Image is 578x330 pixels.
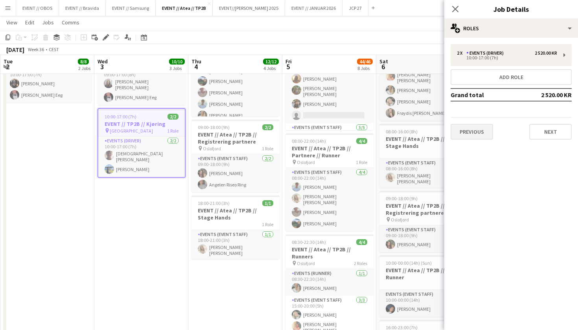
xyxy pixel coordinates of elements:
span: 4 [190,62,201,71]
app-card-role: Events (Driver)2/209:00-17:00 (8h)[PERSON_NAME] [PERSON_NAME][PERSON_NAME] Eeg [98,65,186,105]
app-job-card: 08:00-16:00 (8h)1/1EVENT // Atea // TP2B // Stage Hands1 RoleEvents (Event Staff)1/108:00-16:00 (... [379,124,468,188]
div: 3 Jobs [169,65,184,71]
td: 2 520.00 KR [522,88,572,101]
span: 44/46 [357,59,373,65]
div: 2 Jobs [78,65,90,71]
div: [DATE] [6,46,24,53]
span: 09:00-18:00 (9h) [386,195,418,201]
h3: EVENT // Atea // TP2B // Runners [285,246,374,260]
span: 08:00-22:00 (14h) [292,138,326,144]
button: Next [529,124,572,140]
a: View [3,17,20,28]
app-job-card: 09:00-18:00 (9h)2/2EVENT // Atea // TP2B // Registrering partnere Oslofjord1 RoleEvents (Event St... [191,120,280,192]
app-card-role: Events (Event Staff)2/209:00-18:00 (9h)[PERSON_NAME]Angelen Riseo Ring [191,154,280,192]
app-card-role: Events (Driver)2/210:00-17:00 (7h)[DEMOGRAPHIC_DATA][PERSON_NAME][PERSON_NAME] [98,136,185,177]
span: [GEOGRAPHIC_DATA] [110,128,153,134]
app-card-role: Events (Event Staff)1/118:00-21:00 (3h)[PERSON_NAME] [PERSON_NAME] [191,230,280,259]
button: EVENT // JANUAR 2026 [285,0,342,16]
app-card-role: Events (Rigger)6/608:00-22:00 (14h)[PERSON_NAME] [PERSON_NAME][PERSON_NAME] [PERSON_NAME][PERSON_... [191,35,280,123]
app-job-card: 08:00-22:00 (14h)4/4EVENT // Atea // TP2B // Partnere // Runner Oslofjord1 RoleEvents (Event Staf... [285,133,374,231]
span: Oslofjord [297,159,315,165]
h3: EVENT // Atea // TP2B // Runner [379,267,468,281]
span: 4/4 [356,138,367,144]
app-card-role: Events (Event Staff)4/408:00-22:00 (14h)[PERSON_NAME][PERSON_NAME] [PERSON_NAME][PERSON_NAME][PER... [285,168,374,231]
span: 09:00-18:00 (9h) [198,124,230,130]
h3: EVENT // Atea // TP2B // Registrering partnere [379,202,468,216]
h3: EVENT // Atea // TP2B // Partnere // Runner [285,145,374,159]
td: Grand total [451,88,522,101]
span: Jobs [42,19,54,26]
span: View [6,19,17,26]
div: 2 520.00 KR [535,50,557,56]
span: 08:30-22:30 (14h) [292,239,326,245]
div: 8 Jobs [357,65,372,71]
button: Add role [451,69,572,85]
span: Fri [285,58,292,65]
app-job-card: 10:00-00:00 (14h) (Sun)1/1EVENT // Atea // TP2B // Runner1 RoleEvents (Event Staff)1/110:00-00:00... [379,255,468,317]
span: 10:00-17:00 (7h) [105,114,136,120]
button: Previous [451,124,493,140]
span: 8/8 [78,59,89,65]
button: EVENT // Samsung [106,0,156,16]
a: Comms [59,17,83,28]
span: 1/1 [262,200,273,206]
div: 2 x [457,50,466,56]
span: 2/2 [262,124,273,130]
div: Roles [444,19,578,38]
app-card-role: Events (Event Staff)1/110:00-00:00 (14h)[PERSON_NAME] [379,290,468,317]
span: 1 Role [262,221,273,227]
button: EVENT//[PERSON_NAME] 2025 [213,0,285,16]
app-card-role: Events (Event Staff)5/5 [285,123,374,198]
app-job-card: 10:00-17:00 (7h)2/2EVENT // TP2B // Kjøring [GEOGRAPHIC_DATA]1 RoleEvents (Driver)2/210:00-17:00 ... [98,108,186,178]
app-card-role: Events (Driver)2/210:00-17:00 (7h)[PERSON_NAME][PERSON_NAME] Eeg [4,65,92,103]
span: 1 Role [356,159,367,165]
div: CEST [49,46,59,52]
span: Oslofjord [297,260,315,266]
app-job-card: 09:00-18:00 (9h)1/1EVENT // Atea // TP2B // Registrering partnere Oslofjord1 RoleEvents (Event St... [379,191,468,252]
app-card-role: Events (Event Staff)1/109:00-18:00 (9h)[PERSON_NAME] [379,225,468,252]
span: Thu [191,58,201,65]
h3: EVENT // Atea // TP2B // Registrering partnere [191,131,280,145]
app-card-role: Events (Event Staff)1/108:00-16:00 (8h)[PERSON_NAME] [PERSON_NAME] [379,159,468,188]
h3: EVENT // Atea // TP2B // Stage Hands [379,135,468,149]
span: Oslofjord [203,146,221,151]
span: 2/2 [168,114,179,120]
span: 10:00-00:00 (14h) (Sun) [386,260,432,266]
span: 1 Role [262,146,273,151]
button: JCP 27 [342,0,368,16]
span: Comms [62,19,79,26]
h3: EVENT // TP2B // Kjøring [98,120,185,127]
h3: EVENT // Atea // TP2B // Stage Hands [191,207,280,221]
app-card-role: Events (Runner)1/108:30-22:30 (14h)[PERSON_NAME] [285,269,374,296]
div: 10:00-17:00 (7h) [457,56,557,60]
app-card-role: Events (Event Staff)9I2A4/507:00-16:00 (9h)[PERSON_NAME][PERSON_NAME][PERSON_NAME] [PERSON_NAME][... [285,48,374,123]
a: Edit [22,17,37,28]
span: Edit [25,19,34,26]
h3: Job Details [444,4,578,14]
span: Wed [98,58,108,65]
button: EVENT // Bravida [59,0,106,16]
span: Tue [4,58,13,65]
span: 5 [284,62,292,71]
div: Events (Driver) [466,50,507,56]
span: Sat [379,58,388,65]
span: 12/12 [263,59,279,65]
span: 2 Roles [354,260,367,266]
span: 2 [2,62,13,71]
app-card-role: Events (Runner)5/508:00-15:30 (7h30m)[PERSON_NAME][PERSON_NAME] [PERSON_NAME][PERSON_NAME][PERSON... [379,46,468,121]
span: 6 [378,62,388,71]
span: 10/10 [169,59,185,65]
span: 3 [96,62,108,71]
span: Oslofjord [391,217,409,223]
span: 18:00-21:00 (3h) [198,200,230,206]
a: Jobs [39,17,57,28]
app-job-card: 18:00-21:00 (3h)1/1EVENT // Atea // TP2B // Stage Hands1 RoleEvents (Event Staff)1/118:00-21:00 (... [191,195,280,259]
span: 08:00-16:00 (8h) [386,129,418,135]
